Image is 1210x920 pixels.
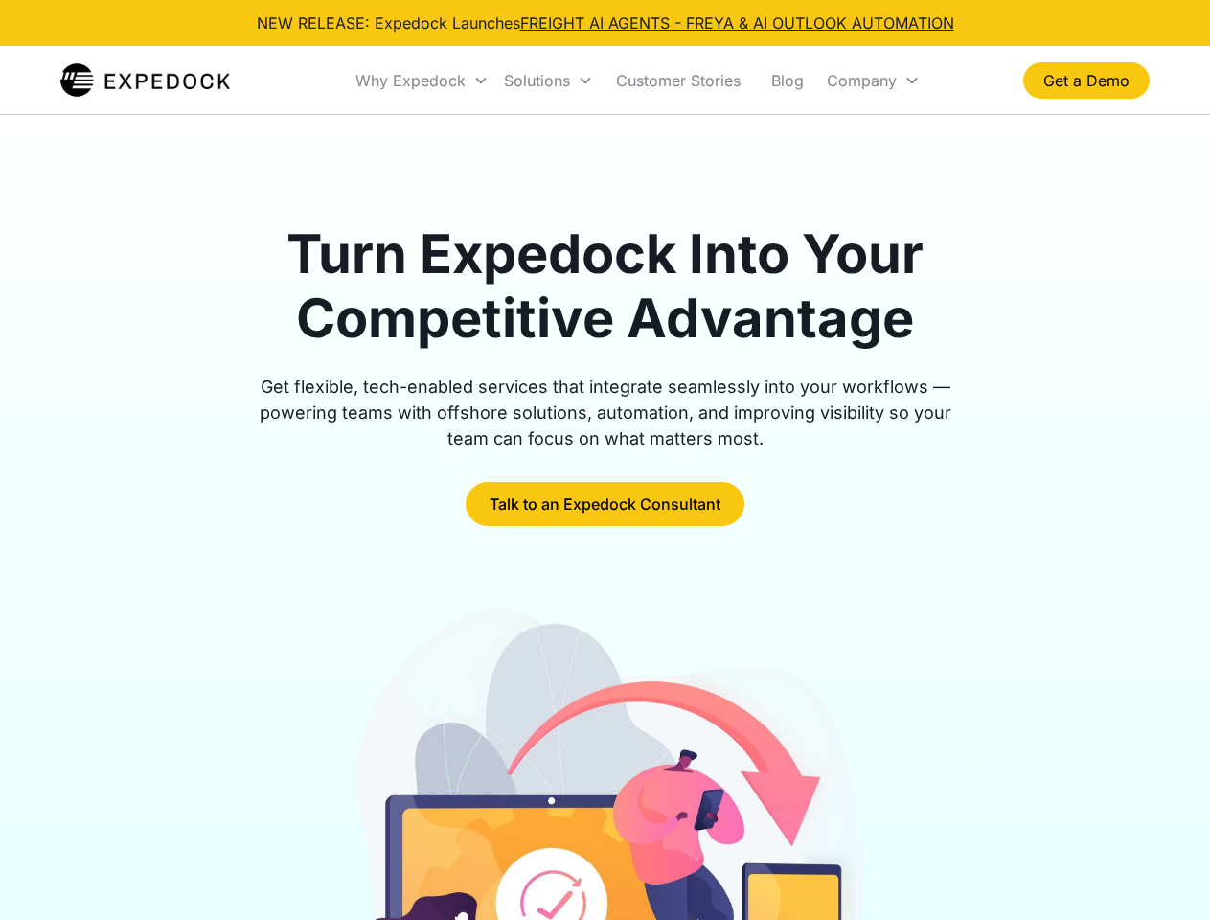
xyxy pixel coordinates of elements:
[348,48,496,113] div: Why Expedock
[238,222,973,351] h1: Turn Expedock Into Your Competitive Advantage
[1023,62,1150,99] a: Get a Demo
[466,482,744,526] a: Talk to an Expedock Consultant
[504,71,570,90] div: Solutions
[601,48,756,113] a: Customer Stories
[60,61,230,100] img: Expedock Logo
[257,11,954,34] div: NEW RELEASE: Expedock Launches
[819,48,927,113] div: Company
[827,71,897,90] div: Company
[496,48,601,113] div: Solutions
[238,374,973,451] div: Get flexible, tech-enabled services that integrate seamlessly into your workflows — powering team...
[756,48,819,113] a: Blog
[355,71,466,90] div: Why Expedock
[60,61,230,100] a: home
[1114,828,1210,920] iframe: Chat Widget
[520,13,954,33] a: FREIGHT AI AGENTS - FREYA & AI OUTLOOK AUTOMATION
